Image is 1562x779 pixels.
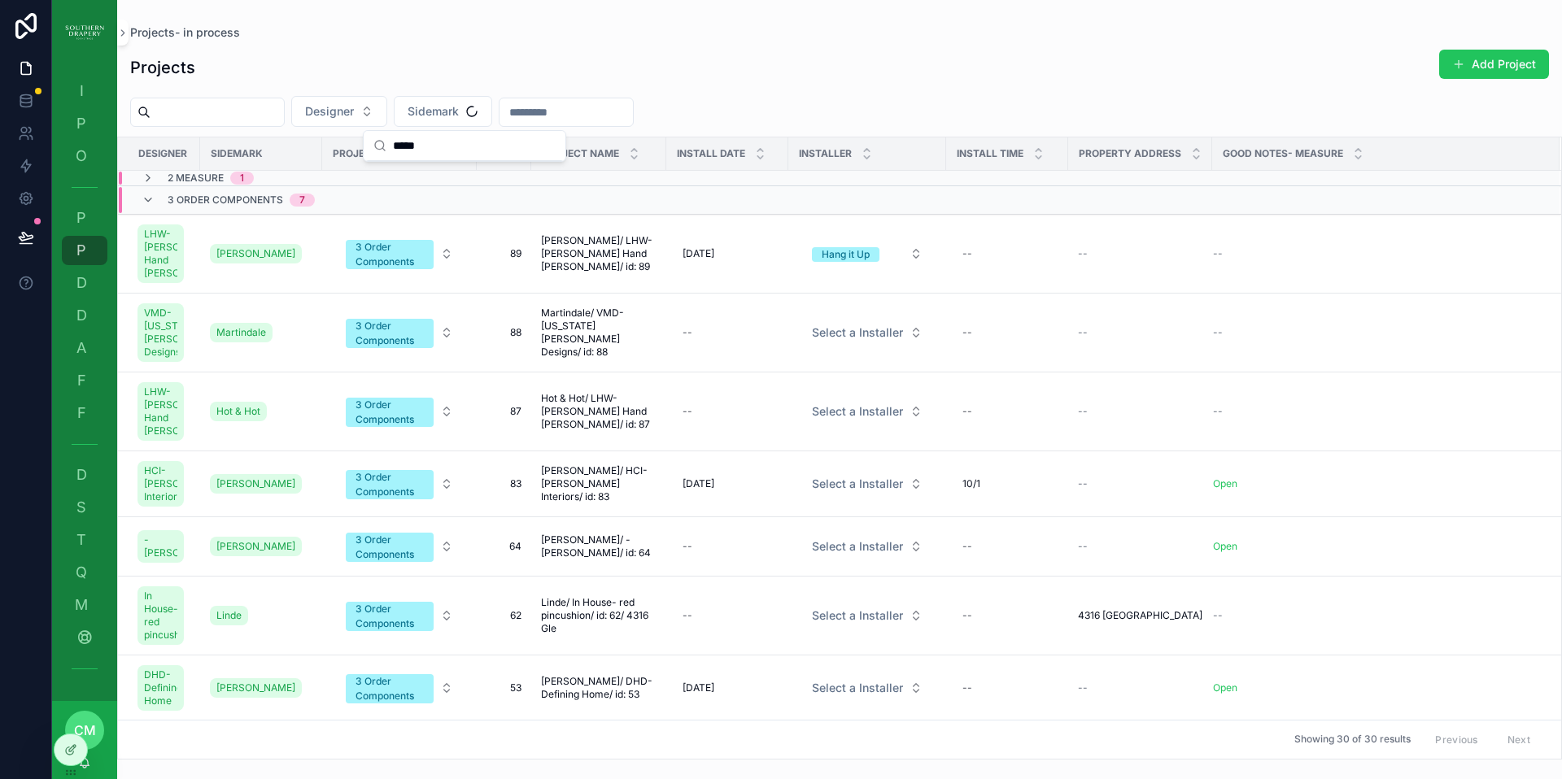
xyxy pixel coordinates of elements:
a: [PERSON_NAME]/ LHW- [PERSON_NAME] Hand [PERSON_NAME]/ id: 89 [541,234,657,273]
span: T [73,532,89,548]
span: F [73,405,89,421]
span: -- [1078,477,1088,490]
img: App logo [65,20,104,46]
span: Property Address [1079,147,1181,160]
span: D [73,467,89,483]
span: LHW- [PERSON_NAME] Hand [PERSON_NAME] [144,228,177,280]
a: - [PERSON_NAME] [137,530,184,563]
span: -- [1078,405,1088,418]
div: 1 [240,172,244,185]
span: S [73,499,89,516]
a: Linde [210,603,312,629]
span: Project Name [542,147,619,160]
a: 89 [486,247,521,260]
a: Select Button [332,310,467,355]
a: Select Button [798,600,936,631]
a: Select Button [798,531,936,562]
span: -- [1213,326,1223,339]
a: -- [1078,405,1202,418]
div: -- [683,405,692,418]
a: Projects- in process [130,24,240,41]
span: Designer [305,103,354,120]
a: Martindale [210,320,312,346]
a: 88 [486,326,521,339]
span: -- [1078,540,1088,553]
span: [DATE] [683,681,714,694]
span: Sidemark [211,147,263,160]
a: Select Button [332,593,467,638]
span: [PERSON_NAME] [216,247,295,260]
span: Q [73,564,89,581]
a: Martindale/ VMD- [US_STATE][PERSON_NAME] Designs/ id: 88 [541,307,657,359]
div: -- [683,540,692,553]
a: A [62,333,107,363]
span: Linde [216,609,242,622]
button: Select Button [799,239,936,268]
a: - [PERSON_NAME] [137,527,190,566]
a: Hot & Hot [210,398,312,424]
span: Project Status [333,147,420,160]
div: -- [962,247,972,260]
span: Hot & Hot/ LHW- [PERSON_NAME] Hand [PERSON_NAME]/ id: 87 [541,392,657,431]
a: Select Button [332,461,467,507]
a: P [62,236,107,265]
div: 7 [299,194,305,207]
span: DHD- Defining Home [144,668,177,707]
span: In House- red pincushion [144,590,177,642]
span: Select a Installer [812,680,903,696]
a: S [62,493,107,522]
div: 3 Order Components [356,470,424,499]
a: LHW- [PERSON_NAME] Hand [PERSON_NAME] [137,379,190,444]
span: Select a Installer [812,538,903,555]
a: In House- red pincushion [137,583,190,648]
a: 4316 [GEOGRAPHIC_DATA] [1078,609,1202,622]
span: 64 [486,540,521,553]
button: Select Button [333,462,466,506]
div: 3 Order Components [356,602,424,631]
a: -- [956,320,1058,346]
a: [DATE] [676,471,779,497]
span: Showing 30 of 30 results [1294,733,1411,746]
a: -- [1078,681,1202,694]
span: M [73,597,89,613]
span: [DATE] [683,247,714,260]
h1: Projects [130,56,195,79]
a: 62 [486,609,521,622]
a: 53 [486,681,521,694]
a: D [62,460,107,490]
a: LHW- [PERSON_NAME] Hand [PERSON_NAME] [137,224,184,283]
div: 3 Order Components [356,398,424,427]
button: Select Button [333,232,466,276]
a: VMD- [US_STATE][PERSON_NAME] Designs [137,300,190,365]
a: 83 [486,477,521,490]
button: Select Button [799,673,936,703]
button: Select Button [333,594,466,638]
a: [PERSON_NAME] [210,678,302,698]
a: [PERSON_NAME]/ HCI- [PERSON_NAME] Interiors/ id: 83 [541,464,657,503]
a: DHD- Defining Home [137,665,184,711]
a: [PERSON_NAME]/ DHD- Defining Home/ id: 53 [541,675,657,701]
a: F [62,366,107,395]
a: -- [956,533,1058,559]
span: [PERSON_NAME] [216,477,295,490]
button: Add Project [1439,50,1549,79]
a: -- [956,398,1058,424]
a: Select Button [798,468,936,499]
a: -- [956,603,1058,629]
button: Select Button [799,397,936,426]
span: HCI- [PERSON_NAME] Interiors [144,464,177,503]
div: 3 Order Components [356,240,424,269]
div: scrollable content [52,65,117,701]
a: [PERSON_NAME] [210,675,312,701]
span: - [PERSON_NAME] [144,533,177,559]
button: Select Button [394,96,492,127]
a: Select Button [332,231,467,276]
button: Select Button [333,524,466,568]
